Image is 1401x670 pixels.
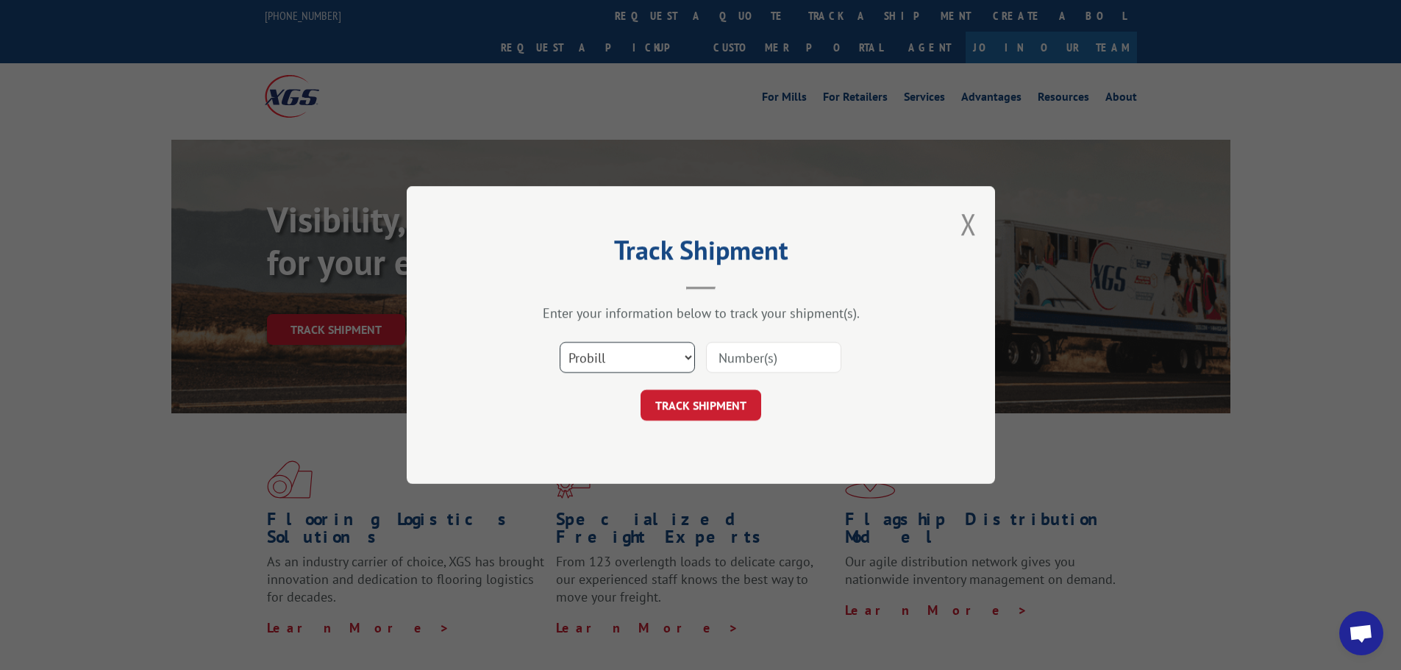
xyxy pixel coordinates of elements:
input: Number(s) [706,342,841,373]
button: TRACK SHIPMENT [641,390,761,421]
h2: Track Shipment [480,240,921,268]
div: Enter your information below to track your shipment(s). [480,304,921,321]
button: Close modal [960,204,977,243]
div: Open chat [1339,611,1383,655]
